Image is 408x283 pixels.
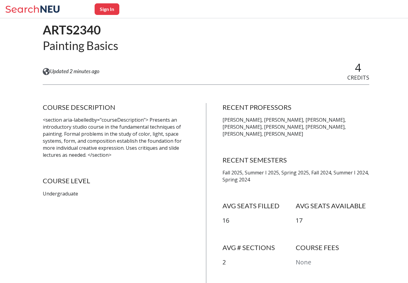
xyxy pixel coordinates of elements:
p: 2 [222,258,296,267]
h4: AVG # SECTIONS [222,243,296,252]
p: None [296,258,369,267]
h4: RECENT SEMESTERS [222,156,369,164]
p: Undergraduate [43,190,190,197]
p: 17 [296,216,369,225]
span: CREDITS [347,74,369,81]
h4: COURSE DESCRIPTION [43,103,190,112]
h4: AVG SEATS FILLED [222,202,296,210]
h2: Painting Basics [43,38,118,53]
p: [PERSON_NAME], [PERSON_NAME], [PERSON_NAME], [PERSON_NAME], [PERSON_NAME], [PERSON_NAME], [PERSON... [222,116,369,138]
h4: COURSE LEVEL [43,177,190,185]
h4: COURSE FEES [296,243,369,252]
span: 4 [355,60,361,75]
button: Sign In [95,3,119,15]
h1: ARTS2340 [43,22,118,38]
p: <section aria-labelledby="courseDescription"> Presents an introductory studio course in the funda... [43,116,190,158]
p: Fall 2025, Summer I 2025, Spring 2025, Fall 2024, Summer I 2024, Spring 2024 [222,169,369,183]
h4: AVG SEATS AVAILABLE [296,202,369,210]
span: Updated 2 minutes ago [50,68,99,75]
p: 16 [222,216,296,225]
h4: RECENT PROFESSORS [222,103,369,112]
